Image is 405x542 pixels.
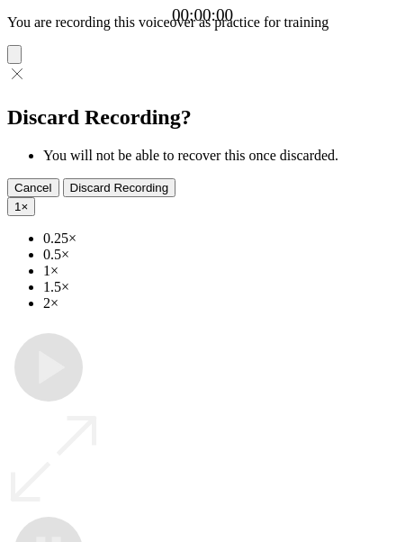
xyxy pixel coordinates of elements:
p: You are recording this voiceover as practice for training [7,14,398,31]
li: 1× [43,263,398,279]
li: 2× [43,295,398,312]
li: You will not be able to recover this once discarded. [43,148,398,164]
li: 1.5× [43,279,398,295]
button: Cancel [7,178,59,197]
h2: Discard Recording? [7,105,398,130]
button: Discard Recording [63,178,176,197]
span: 1 [14,200,21,213]
button: 1× [7,197,35,216]
li: 0.25× [43,230,398,247]
li: 0.5× [43,247,398,263]
a: 00:00:00 [172,5,233,25]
